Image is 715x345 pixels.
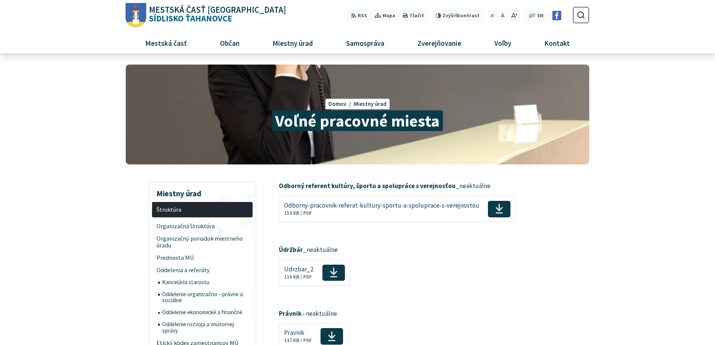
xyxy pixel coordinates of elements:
span: Samospráva [343,33,387,53]
a: Organizačná štruktúra [152,220,253,233]
p: _neaktuálne [279,245,532,255]
a: Voľby [481,33,525,53]
h3: Miestny úrad [152,184,253,199]
span: Organizačný poriadok miestneho úradu [157,233,248,252]
a: Zverejňovanie [404,33,475,53]
span: Oddelenie organizačno – právne a sociálne [162,288,248,307]
span: Pravnik [284,329,312,336]
span: Tlačiť [409,13,424,19]
img: Prejsť na Facebook stránku [552,11,561,20]
a: EN [536,12,546,20]
span: Oddelenie rozvoja a vnútornej správy [162,319,248,337]
span: Mestská časť [GEOGRAPHIC_DATA] [149,6,286,14]
span: RSS [358,12,367,20]
button: Nastaviť pôvodnú veľkosť písma [498,11,507,21]
p: – neaktuálne [279,309,532,319]
span: Mestská časť [142,33,190,53]
p: _neaktuálne [279,181,532,191]
strong: Údržbár [279,246,303,254]
a: Samospráva [333,33,398,53]
a: Organizačný poriadok miestneho úradu [152,233,253,252]
a: Prednosta MÚ [152,252,253,264]
button: Zvýšiťkontrast [432,11,482,21]
span: Organizačná štruktúra [157,220,248,233]
a: Udrzbar_2110 KB / PDF [279,259,350,286]
span: kontrast [443,13,480,19]
span: Odborny-pracovnik-referat-kultury-sportu-a-spoluprace-s-verejnostou [284,202,479,209]
a: Mestská časť [131,33,200,53]
strong: Právnik [279,309,301,318]
span: Kancelária starostu [162,276,248,288]
span: Oddelenie ekonomické a finančné [162,307,248,319]
span: Zvýšiť [443,12,457,19]
span: Občan [217,33,242,53]
a: Odborny-pracovnik-referat-kultury-sportu-a-spoluprace-s-verejnostou153 KB / PDF [279,196,515,222]
a: Oddelenie ekonomické a finančné [158,307,253,319]
a: Kancelária starostu [158,276,253,288]
span: EN [537,12,543,20]
a: Logo Sídlisko Ťahanovce, prejsť na domovskú stránku. [126,3,286,27]
a: Miestny úrad [259,33,327,53]
span: Zverejňovanie [414,33,464,53]
a: Oddelenia a referáty [152,264,253,276]
a: Občan [206,33,253,53]
span: Prednosta MÚ [157,252,248,264]
span: Mapa [382,12,395,20]
span: Sídlisko Ťahanovce [146,6,286,23]
strong: Odborný referent kultúry, športu a spolupráce s verejnosťou [279,182,456,190]
span: Domov [328,100,346,107]
span: Štruktúra [157,203,248,216]
span: Kontakt [542,33,573,53]
a: Domov [328,100,354,107]
a: Kontakt [531,33,584,53]
img: Prejsť na domovskú stránku [126,3,146,27]
a: RSS [348,11,370,21]
span: Voľby [492,33,514,53]
span: 137 KB / PDF [284,337,312,343]
span: Voľné pracovné miesta [272,110,443,131]
button: Zväčšiť veľkosť písma [508,11,520,21]
a: Miestny úrad [354,100,387,107]
a: Mapa [372,11,398,21]
span: 153 KB / PDF [284,210,312,216]
button: Tlačiť [400,11,427,21]
a: Oddelenie rozvoja a vnútornej správy [158,319,253,337]
span: Udrzbar_2 [284,266,314,273]
span: Oddelenia a referáty [157,264,248,276]
a: Štruktúra [152,202,253,217]
button: Zmenšiť veľkosť písma [488,11,497,21]
span: 110 KB / PDF [284,274,312,280]
a: Oddelenie organizačno – právne a sociálne [158,288,253,307]
span: Miestny úrad [269,33,316,53]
